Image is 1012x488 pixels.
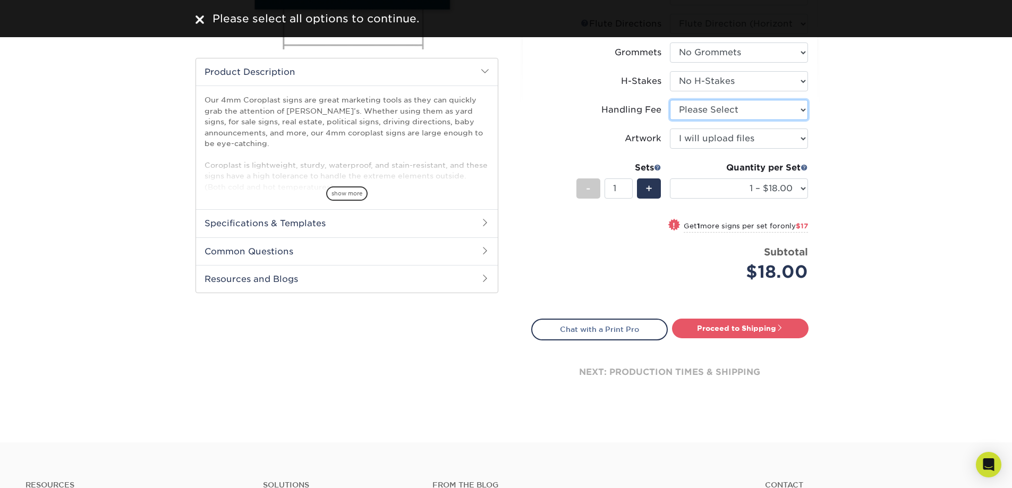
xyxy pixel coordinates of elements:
[3,456,90,484] iframe: Google Customer Reviews
[586,181,591,196] span: -
[780,222,808,230] span: only
[196,237,498,265] h2: Common Questions
[976,452,1001,477] div: Open Intercom Messenger
[576,161,661,174] div: Sets
[625,132,661,145] div: Artwork
[764,246,808,258] strong: Subtotal
[531,319,668,340] a: Chat with a Print Pro
[196,265,498,293] h2: Resources and Blogs
[673,220,675,231] span: !
[670,161,808,174] div: Quantity per Set
[326,186,368,201] span: show more
[205,95,489,365] p: Our 4mm Coroplast signs are great marketing tools as they can quickly grab the attention of [PERS...
[678,259,808,285] div: $18.00
[697,222,700,230] strong: 1
[684,222,808,233] small: Get more signs per set for
[645,181,652,196] span: +
[601,104,661,116] div: Handling Fee
[672,319,809,338] a: Proceed to Shipping
[195,15,204,24] img: close
[615,46,661,59] div: Grommets
[796,222,808,230] span: $17
[196,58,498,85] h2: Product Description
[621,75,661,88] div: H-Stakes
[196,209,498,237] h2: Specifications & Templates
[212,12,419,25] span: Please select all options to continue.
[531,340,809,404] div: next: production times & shipping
